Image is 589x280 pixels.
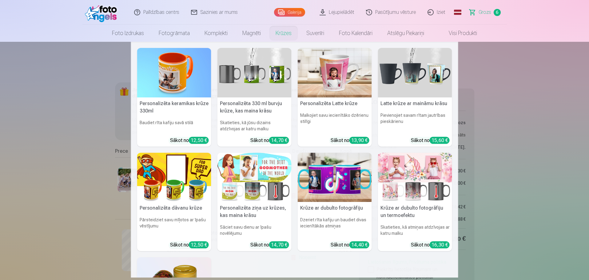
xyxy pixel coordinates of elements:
[217,222,292,239] h6: Sāciet savu dienu ar īpašu novēlējumu
[269,241,289,248] div: 14,70 €
[217,153,292,202] img: Personalizēta ziņa uz krūzes, kas maina krāsu
[378,202,452,222] h5: Krūze ar dubulto fotogrāfiju un termoefektu
[217,48,292,97] img: Personalizēta 330 ml burvju krūze, kas maina krāsu
[378,222,452,239] h6: Skatieties, kā atmiņas atdzīvojas ar katru malku
[274,8,305,17] a: Galerija
[137,202,211,214] h5: Personalizēta dāvanu krūze
[298,202,372,214] h5: Krūze ar dubulto fotogrāfiju
[378,48,452,97] img: Latte krūze ar maināmu krāsu
[189,241,209,248] div: 12,50 €
[269,137,289,144] div: 14,70 €
[217,153,292,251] a: Personalizēta ziņa uz krūzes, kas maina krāsuPersonalizēta ziņa uz krūzes, kas maina krāsuSāciet ...
[268,25,299,42] a: Krūzes
[197,25,235,42] a: Komplekti
[137,214,211,239] h6: Pārsteidziet savu mīļotos ar īpašu vēstījumu
[250,137,289,144] div: Sākot no
[298,97,372,110] h5: Personalizēta Latte krūze
[170,241,209,249] div: Sākot no
[380,25,432,42] a: Atslēgu piekariņi
[217,48,292,147] a: Personalizēta 330 ml burvju krūze, kas maina krāsuPersonalizēta 330 ml burvju krūze, kas maina kr...
[137,153,211,251] a: Personalizēta dāvanu krūzePersonalizēta dāvanu krūzePārsteidziet savu mīļotos ar īpašu vēstījumuS...
[332,25,380,42] a: Foto kalendāri
[298,48,372,97] img: Personalizēta Latte krūze
[494,9,501,16] span: 6
[411,241,450,249] div: Sākot no
[217,117,292,134] h6: Skatieties, kā jūsu dizains atdzīvojas ar katru malku
[378,48,452,147] a: Latte krūze ar maināmu krāsuLatte krūze ar maināmu krāsuPievienojiet savam rītam jautrības pieskā...
[137,97,211,117] h5: Personalizēta keramikas krūze 330ml
[331,137,369,144] div: Sākot no
[137,48,211,97] img: Personalizēta keramikas krūze 330ml
[299,25,332,42] a: Suvenīri
[298,153,372,251] a: Krūze ar dubulto fotogrāfijuKrūze ar dubulto fotogrāfijuDzeriet rīta kafiju un baudiet divas ieci...
[430,137,450,144] div: 15,60 €
[378,153,452,202] img: Krūze ar dubulto fotogrāfiju un termoefektu
[479,9,491,16] span: Grozs
[137,48,211,147] a: Personalizēta keramikas krūze 330mlPersonalizēta keramikas krūze 330mlBaudiet rīta kafiju savā st...
[217,202,292,222] h5: Personalizēta ziņa uz krūzes, kas maina krāsu
[298,153,372,202] img: Krūze ar dubulto fotogrāfiju
[298,110,372,134] h6: Malkojiet savu iecienītāko dzērienu stilīgi
[378,97,452,110] h5: Latte krūze ar maināmu krāsu
[85,2,120,22] img: /fa1
[331,241,369,249] div: Sākot no
[349,241,369,248] div: 14,40 €
[189,137,209,144] div: 12,50 €
[378,153,452,251] a: Krūze ar dubulto fotogrāfiju un termoefektuKrūze ar dubulto fotogrāfiju un termoefektuSkatieties,...
[217,97,292,117] h5: Personalizēta 330 ml burvju krūze, kas maina krāsu
[298,48,372,147] a: Personalizēta Latte krūzePersonalizēta Latte krūzeMalkojiet savu iecienītāko dzērienu stilīgiSāko...
[432,25,484,42] a: Visi produkti
[105,25,151,42] a: Foto izdrukas
[235,25,268,42] a: Magnēti
[250,241,289,249] div: Sākot no
[411,137,450,144] div: Sākot no
[137,153,211,202] img: Personalizēta dāvanu krūze
[137,117,211,134] h6: Baudiet rīta kafiju savā stilā
[151,25,197,42] a: Fotogrāmata
[378,110,452,134] h6: Pievienojiet savam rītam jautrības pieskārienu
[349,137,369,144] div: 13,90 €
[298,214,372,239] h6: Dzeriet rīta kafiju un baudiet divas iecienītākās atmiņas
[170,137,209,144] div: Sākot no
[430,241,450,248] div: 16,30 €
